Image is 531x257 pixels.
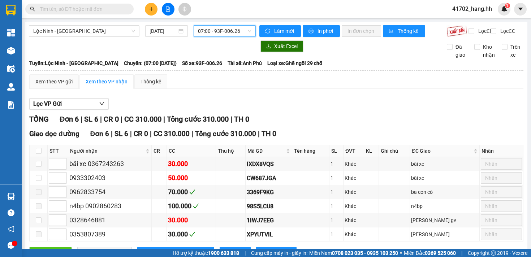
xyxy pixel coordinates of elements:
[246,185,293,199] td: 3369F9KG
[7,101,15,109] img: solution-icon
[482,147,521,155] div: Nhãn
[475,27,494,35] span: Lọc CR
[331,216,342,224] div: 1
[99,101,105,106] span: down
[69,215,150,225] div: 0328646881
[33,26,135,36] span: Lộc Ninh - Sài Gòn
[411,188,478,196] div: ba con cò
[191,130,193,138] span: |
[182,6,187,12] span: aim
[163,115,165,123] span: |
[412,147,472,155] span: ĐC Giao
[121,115,122,123] span: |
[318,27,334,35] span: In phơi
[60,115,79,123] span: Đơn 6
[124,59,177,67] span: Chuyến: (07:00 [DATE])
[389,29,395,34] span: bar-chart
[274,27,295,35] span: Làm mới
[344,145,364,157] th: ĐVT
[446,4,498,13] span: 41702_hang.hh
[246,213,293,227] td: 1IWJ7EEG
[195,130,256,138] span: Tổng cước 310.000
[35,78,73,86] div: Xem theo VP gửi
[150,27,177,35] input: 14/09/2025
[7,83,15,91] img: warehouse-icon
[6,5,16,16] img: logo-vxr
[259,25,301,37] button: syncLàm mới
[246,157,293,171] td: IXDX8VQS
[400,252,402,254] span: ⚪️
[198,26,251,36] span: 07:00 - 93F-006.26
[29,98,109,110] button: Lọc VP Gửi
[216,145,246,157] th: Thu hộ
[246,227,293,241] td: XPYUTVIL
[501,6,508,12] img: icon-new-feature
[104,115,119,123] span: CR 0
[247,230,291,239] div: XPYUTVIL
[331,188,342,196] div: 1
[491,251,496,256] span: copyright
[208,250,239,256] strong: 1900 633 818
[84,115,98,123] span: SL 6
[178,3,191,16] button: aim
[193,203,199,209] span: check
[29,60,118,66] b: Tuyến: Lộc Ninh - [GEOGRAPHIC_DATA]
[168,229,215,239] div: 30.000
[167,145,216,157] th: CC
[246,171,293,185] td: CW687JGA
[267,59,322,67] span: Loại xe: Ghế ngồi 29 chỗ
[265,29,271,34] span: sync
[168,187,215,197] div: 70.000
[331,174,342,182] div: 1
[86,78,128,86] div: Xem theo VP nhận
[165,6,170,12] span: file-add
[7,47,15,55] img: warehouse-icon
[274,42,298,50] span: Xuất Excel
[162,3,174,16] button: file-add
[270,249,291,257] span: In biên lai
[247,147,285,155] span: Mã GD
[411,202,478,210] div: n4bp
[251,249,307,257] span: Cung cấp máy in - giấy in:
[345,188,363,196] div: Khác
[506,3,509,8] span: 1
[517,6,524,12] span: caret-down
[145,3,157,16] button: plus
[168,201,215,211] div: 100.000
[247,188,291,197] div: 3369F9KG
[90,130,109,138] span: Đơn 6
[308,29,315,34] span: printer
[331,230,342,238] div: 1
[81,115,82,123] span: |
[508,43,524,59] span: Trên xe
[411,174,478,182] div: bãi xe
[379,145,410,157] th: Ghi chú
[345,216,363,224] div: Khác
[246,199,293,213] td: 98S5LCU8
[70,147,144,155] span: Người nhận
[309,249,398,257] span: Miền Nam
[453,43,469,59] span: Đã giao
[30,6,35,12] span: search
[48,145,68,157] th: STT
[8,242,14,249] span: message
[134,130,148,138] span: CR 0
[111,130,113,138] span: |
[331,160,342,168] div: 1
[247,202,291,211] div: 98S5LCU8
[228,59,262,67] span: Tài xế: Anh Phú
[149,6,154,12] span: plus
[342,25,381,37] button: In đơn chọn
[398,27,419,35] span: Thống kê
[7,65,15,73] img: warehouse-icon
[234,115,249,123] span: TH 0
[100,115,102,123] span: |
[173,249,239,257] span: Hỗ trợ kỹ thuật:
[292,145,329,157] th: Tên hàng
[329,145,344,157] th: SL
[461,249,462,257] span: |
[29,130,79,138] span: Giao dọc đường
[154,130,190,138] span: CC 310.000
[69,173,150,183] div: 0933302403
[446,25,467,37] img: 9k=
